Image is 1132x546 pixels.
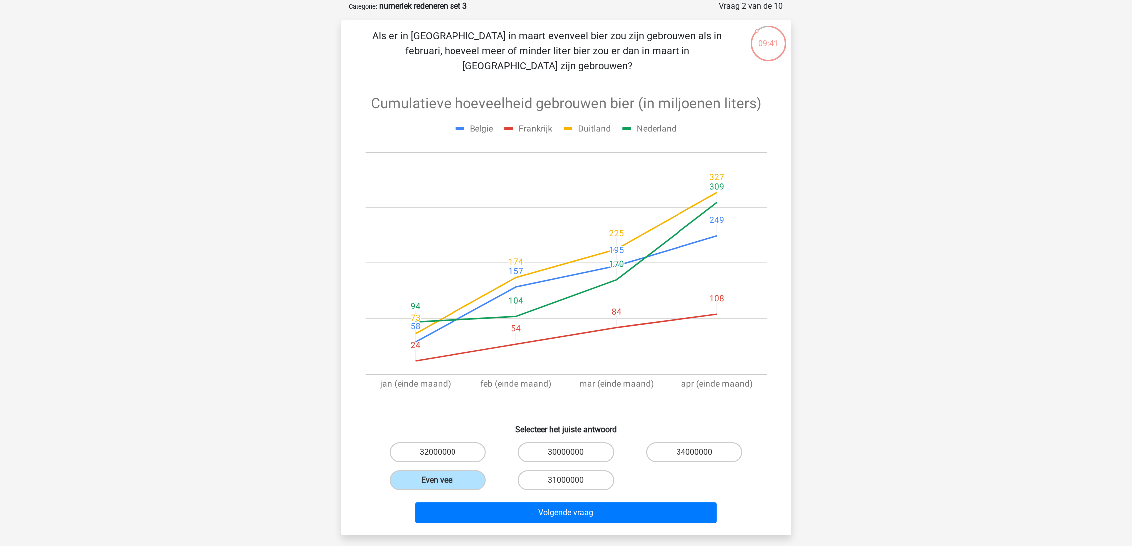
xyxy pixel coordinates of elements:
[357,28,738,73] p: Als er in [GEOGRAPHIC_DATA] in maart evenveel bier zou zijn gebrouwen als in februari, hoeveel me...
[349,3,378,10] small: Categorie:
[390,442,486,462] label: 32000000
[646,442,742,462] label: 34000000
[750,25,787,50] div: 09:41
[357,417,775,434] h6: Selecteer het juiste antwoord
[380,1,467,11] strong: numeriek redeneren set 3
[390,470,486,490] label: Even veel
[415,502,717,523] button: Volgende vraag
[719,0,783,12] div: Vraag 2 van de 10
[518,442,614,462] label: 30000000
[518,470,614,490] label: 31000000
